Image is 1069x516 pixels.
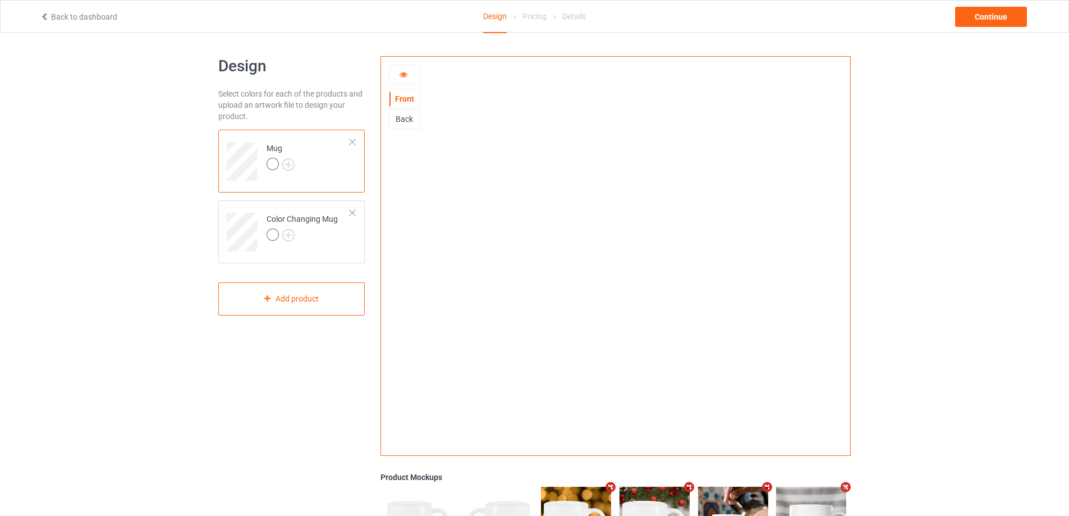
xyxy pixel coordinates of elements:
i: Remove mockup [682,481,696,493]
i: Remove mockup [839,481,853,493]
a: Back to dashboard [40,12,117,21]
div: Add product [218,282,365,316]
h1: Design [218,56,365,76]
div: Mug [267,143,295,170]
img: svg+xml;base64,PD94bWwgdmVyc2lvbj0iMS4wIiBlbmNvZGluZz0iVVRGLTgiPz4KPHN2ZyB3aWR0aD0iMjJweCIgaGVpZ2... [282,158,295,171]
i: Remove mockup [604,481,618,493]
div: Pricing [522,1,547,32]
div: Front [389,93,420,104]
i: Remove mockup [760,481,774,493]
div: Product Mockups [380,472,851,483]
div: Continue [955,7,1027,27]
div: Color Changing Mug [218,200,365,263]
div: Design [483,1,507,33]
div: Select colors for each of the products and upload an artwork file to design your product. [218,88,365,122]
div: Mug [218,130,365,193]
img: svg+xml;base64,PD94bWwgdmVyc2lvbj0iMS4wIiBlbmNvZGluZz0iVVRGLTgiPz4KPHN2ZyB3aWR0aD0iMjJweCIgaGVpZ2... [282,229,295,241]
div: Details [562,1,586,32]
div: Color Changing Mug [267,213,338,240]
div: Back [389,113,420,125]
